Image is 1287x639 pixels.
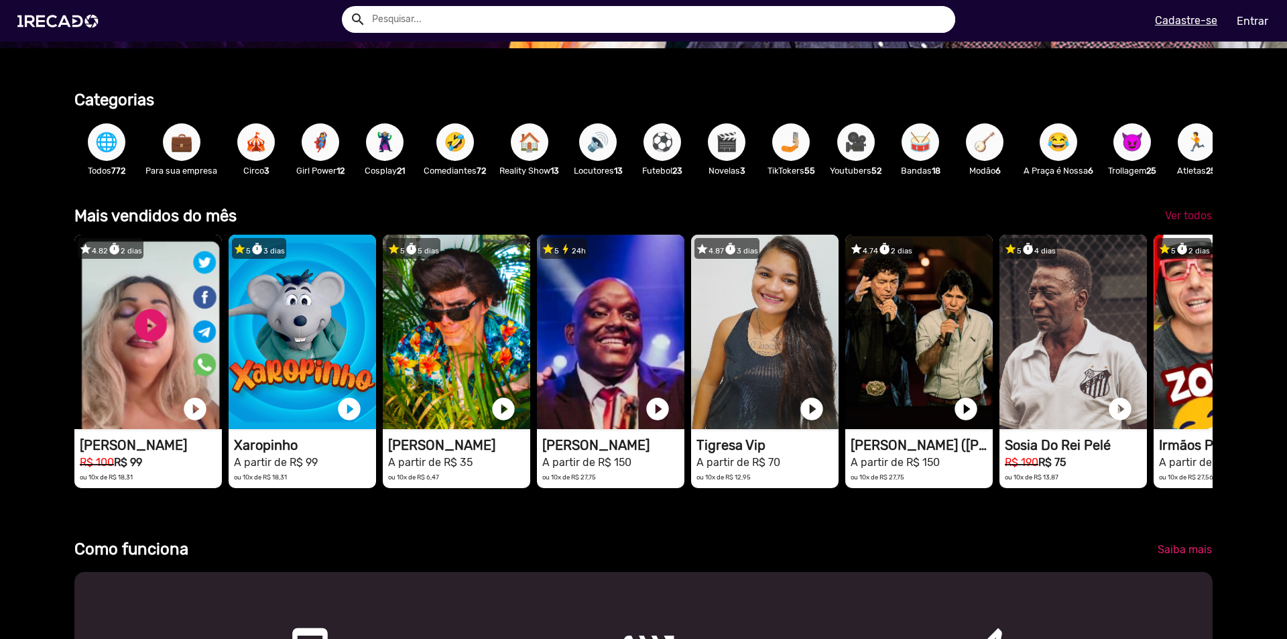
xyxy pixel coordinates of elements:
span: 😈 [1121,123,1144,161]
span: Ver todos [1165,209,1212,222]
span: 😂 [1047,123,1070,161]
mat-icon: Example home icon [350,11,366,27]
small: A partir de R$ 35 [388,456,473,469]
a: play_circle_filled [644,396,671,422]
small: ou 10x de R$ 18,31 [234,473,287,481]
button: 🤣 [436,123,474,161]
a: play_circle_filled [336,396,363,422]
u: Cadastre-se [1155,14,1217,27]
a: Entrar [1228,9,1277,33]
span: 🎬 [715,123,738,161]
p: Para sua empresa [145,164,217,177]
p: Novelas [701,164,752,177]
button: 🏠 [511,123,548,161]
button: 🦸‍♀️ [302,123,339,161]
p: Futebol [637,164,688,177]
b: 18 [932,166,940,176]
span: 🏠 [518,123,541,161]
p: Reality Show [499,164,559,177]
h1: [PERSON_NAME] ([PERSON_NAME] & [PERSON_NAME]) [851,437,993,453]
h1: Tigresa Vip [696,437,839,453]
h1: [PERSON_NAME] [80,437,222,453]
b: 12 [336,166,345,176]
button: 🏃 [1178,123,1215,161]
small: A partir de R$ 70 [696,456,780,469]
button: 🎥 [837,123,875,161]
video: 1RECADO vídeos dedicados para fãs e empresas [845,235,993,429]
small: R$ 100 [80,456,114,469]
p: Todos [81,164,132,177]
a: play_circle_filled [182,396,208,422]
button: 🌐 [88,123,125,161]
small: R$ 190 [1005,456,1038,469]
p: Atletas [1171,164,1222,177]
h1: Sosia Do Rei Pelé [1005,437,1147,453]
span: Saiba mais [1158,543,1212,556]
p: Bandas [895,164,946,177]
video: 1RECADO vídeos dedicados para fãs e empresas [74,235,222,429]
span: 🦹🏼‍♀️ [373,123,396,161]
small: A partir de R$ 150 [851,456,940,469]
button: 😂 [1040,123,1077,161]
b: 3 [740,166,745,176]
h1: [PERSON_NAME] [542,437,684,453]
video: 1RECADO vídeos dedicados para fãs e empresas [691,235,839,429]
a: play_circle_filled [1107,396,1133,422]
input: Pesquisar... [362,6,955,33]
b: R$ 99 [114,456,142,469]
b: 25 [1206,166,1216,176]
p: A Praça é Nossa [1024,164,1093,177]
small: ou 10x de R$ 12,95 [696,473,751,481]
b: Mais vendidos do mês [74,207,237,225]
b: 3 [264,166,269,176]
b: 13 [550,166,559,176]
span: 🦸‍♀️ [309,123,332,161]
p: Locutores [572,164,623,177]
small: ou 10x de R$ 27,56 [1159,473,1213,481]
button: 🥁 [902,123,939,161]
span: 💼 [170,123,193,161]
span: 🤣 [444,123,467,161]
button: 🤳🏼 [772,123,810,161]
video: 1RECADO vídeos dedicados para fãs e empresas [229,235,376,429]
button: 😈 [1113,123,1151,161]
video: 1RECADO vídeos dedicados para fãs e empresas [999,235,1147,429]
button: 🪕 [966,123,1003,161]
small: ou 10x de R$ 13,87 [1005,473,1058,481]
p: Comediantes [424,164,486,177]
span: 🏃 [1185,123,1208,161]
h1: Xaropinho [234,437,376,453]
b: R$ 75 [1038,456,1066,469]
b: Como funciona [74,540,188,559]
span: 🌐 [95,123,118,161]
button: Example home icon [345,7,369,30]
small: ou 10x de R$ 27,75 [542,473,596,481]
small: ou 10x de R$ 6,47 [388,473,439,481]
a: Saiba mais [1147,538,1223,562]
video: 1RECADO vídeos dedicados para fãs e empresas [537,235,684,429]
b: 6 [995,166,1001,176]
span: 🔊 [587,123,609,161]
button: 💼 [163,123,200,161]
b: 13 [614,166,623,176]
b: 6 [1088,166,1093,176]
a: play_circle_filled [798,396,825,422]
small: ou 10x de R$ 27,75 [851,473,904,481]
b: 72 [477,166,486,176]
b: Categorias [74,91,154,109]
button: ⚽ [643,123,681,161]
b: 52 [871,166,881,176]
button: 🔊 [579,123,617,161]
h1: [PERSON_NAME] [388,437,530,453]
small: ou 10x de R$ 18,31 [80,473,133,481]
button: 🎪 [237,123,275,161]
button: 🎬 [708,123,745,161]
p: TikTokers [765,164,816,177]
b: 25 [1146,166,1156,176]
span: 🎪 [245,123,267,161]
span: 🤳🏼 [780,123,802,161]
span: 🎥 [845,123,867,161]
small: A partir de R$ 150 [542,456,631,469]
span: ⚽ [651,123,674,161]
p: Trollagem [1107,164,1158,177]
